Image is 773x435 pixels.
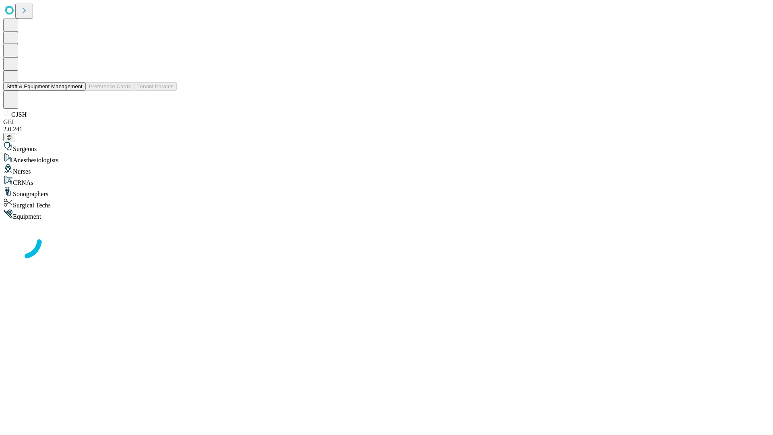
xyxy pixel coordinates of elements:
[134,82,177,91] button: Tenant Params
[3,153,770,164] div: Anesthesiologists
[3,82,86,91] button: Staff & Equipment Management
[3,198,770,209] div: Surgical Techs
[3,133,15,141] button: @
[86,82,134,91] button: Preference Cards
[3,209,770,220] div: Equipment
[6,134,12,140] span: @
[3,164,770,175] div: Nurses
[3,118,770,126] div: GEI
[11,111,27,118] span: GJSH
[3,141,770,153] div: Surgeons
[3,186,770,198] div: Sonographers
[3,126,770,133] div: 2.0.241
[3,175,770,186] div: CRNAs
